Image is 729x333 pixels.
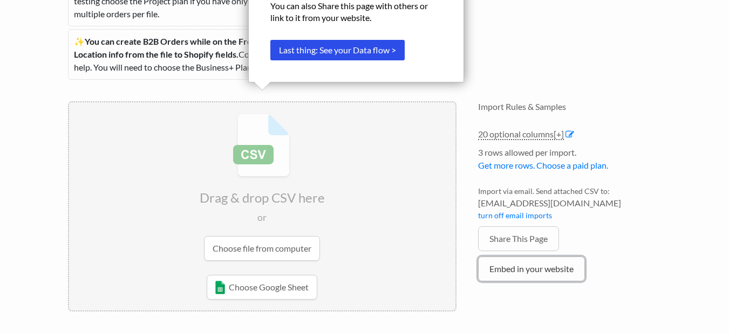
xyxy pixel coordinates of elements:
span: [EMAIL_ADDRESS][DOMAIN_NAME] [478,197,662,210]
li: Import via email. Send attached CSV to: [478,185,662,226]
button: Last thing: See your Data flow > [270,40,405,60]
span: [+] [554,129,564,139]
h4: Import Rules & Samples [478,101,662,112]
p: ✨ Contact EasyCSV support via chat or email if you need help. You will need to choose the Busines... [68,29,457,80]
a: Share This Page [478,226,559,251]
a: Get more rows. Choose a paid plan. [478,160,608,170]
a: Choose Google Sheet [207,275,317,300]
b: You can create B2B Orders while on the Free Trial EasyCSV Plan. Simply map Customer and Location ... [74,36,433,59]
iframe: Drift Widget Chat Controller [675,279,716,320]
a: 20 optional columns[+] [478,129,564,140]
li: 3 rows allowed per import. [478,146,662,177]
a: turn off email imports [478,211,552,220]
a: Embed in your website [478,256,585,281]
